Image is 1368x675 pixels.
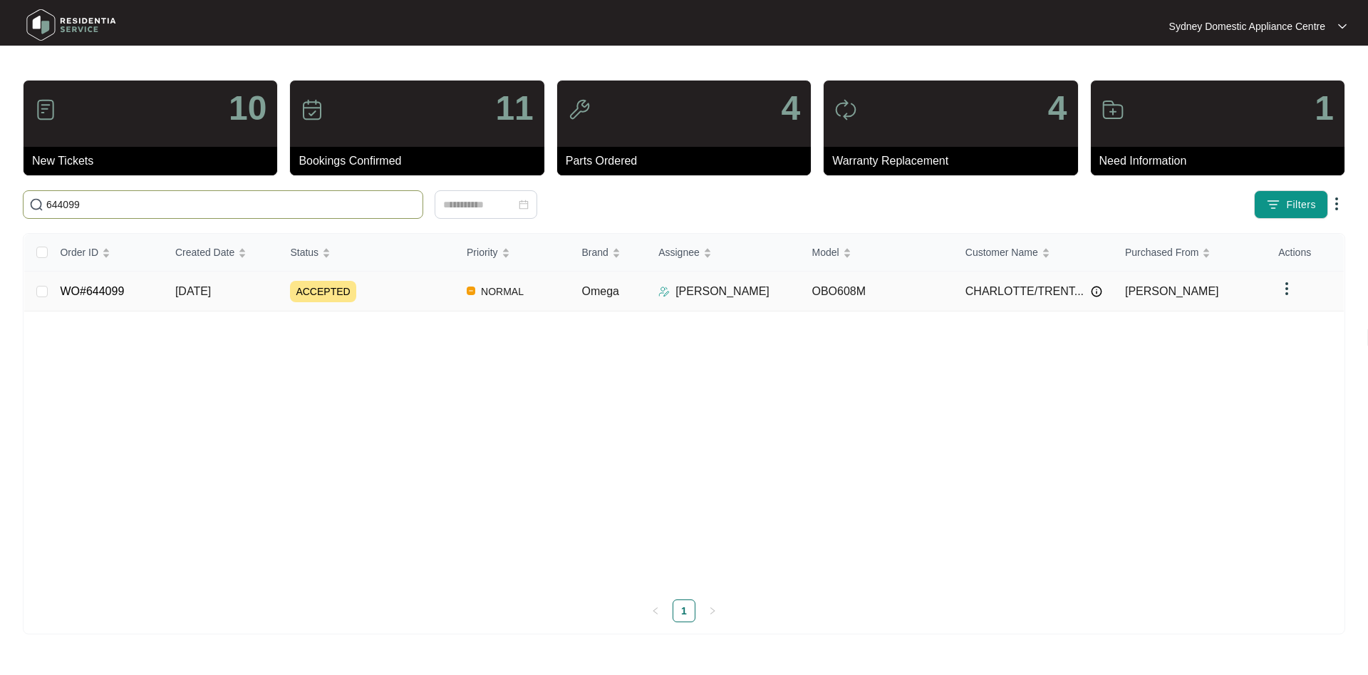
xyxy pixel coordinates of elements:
p: Parts Ordered [566,153,811,170]
img: icon [301,98,323,121]
img: residentia service logo [21,4,121,46]
li: Next Page [701,599,724,622]
span: Omega [582,285,619,297]
p: New Tickets [32,153,277,170]
li: Previous Page [644,599,667,622]
span: left [651,607,660,615]
p: 4 [1048,91,1067,125]
span: Brand [582,244,608,260]
span: Customer Name [965,244,1038,260]
img: dropdown arrow [1338,23,1347,30]
button: left [644,599,667,622]
span: Purchased From [1125,244,1198,260]
th: Brand [571,234,648,272]
th: Priority [455,234,570,272]
th: Model [800,234,953,272]
img: search-icon [29,197,43,212]
span: right [708,607,717,615]
span: [DATE] [175,285,211,297]
img: icon [34,98,57,121]
button: right [701,599,724,622]
img: dropdown arrow [1278,280,1295,297]
th: Status [279,234,455,272]
p: 4 [781,91,800,125]
span: NORMAL [475,283,529,300]
th: Purchased From [1114,234,1267,272]
th: Assignee [647,234,800,272]
span: Filters [1286,197,1316,212]
button: filter iconFilters [1254,190,1328,219]
th: Customer Name [954,234,1114,272]
img: Info icon [1091,286,1102,297]
span: Order ID [60,244,98,260]
li: 1 [673,599,695,622]
input: Search by Order Id, Assignee Name, Customer Name, Brand and Model [46,197,417,212]
span: Status [290,244,318,260]
span: Created Date [175,244,234,260]
img: filter icon [1266,197,1280,212]
img: icon [834,98,857,121]
th: Created Date [164,234,279,272]
td: OBO608M [800,272,953,311]
th: Order ID [48,234,163,272]
span: CHARLOTTE/TRENT... [965,283,1084,300]
span: Priority [467,244,498,260]
p: 11 [495,91,533,125]
span: [PERSON_NAME] [1125,285,1219,297]
img: Assigner Icon [658,286,670,297]
img: icon [568,98,591,121]
p: 1 [1315,91,1334,125]
p: Bookings Confirmed [299,153,544,170]
img: Vercel Logo [467,287,475,295]
a: 1 [673,600,695,622]
img: icon [1102,98,1124,121]
p: Sydney Domestic Appliance Centre [1169,19,1325,34]
p: Warranty Replacement [832,153,1077,170]
th: Actions [1267,234,1344,272]
a: WO#644099 [60,285,124,297]
p: 10 [229,91,266,125]
p: Need Information [1099,153,1344,170]
img: dropdown arrow [1328,195,1345,212]
p: [PERSON_NAME] [675,283,769,300]
span: Model [812,244,839,260]
span: Assignee [658,244,700,260]
span: ACCEPTED [290,281,356,302]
